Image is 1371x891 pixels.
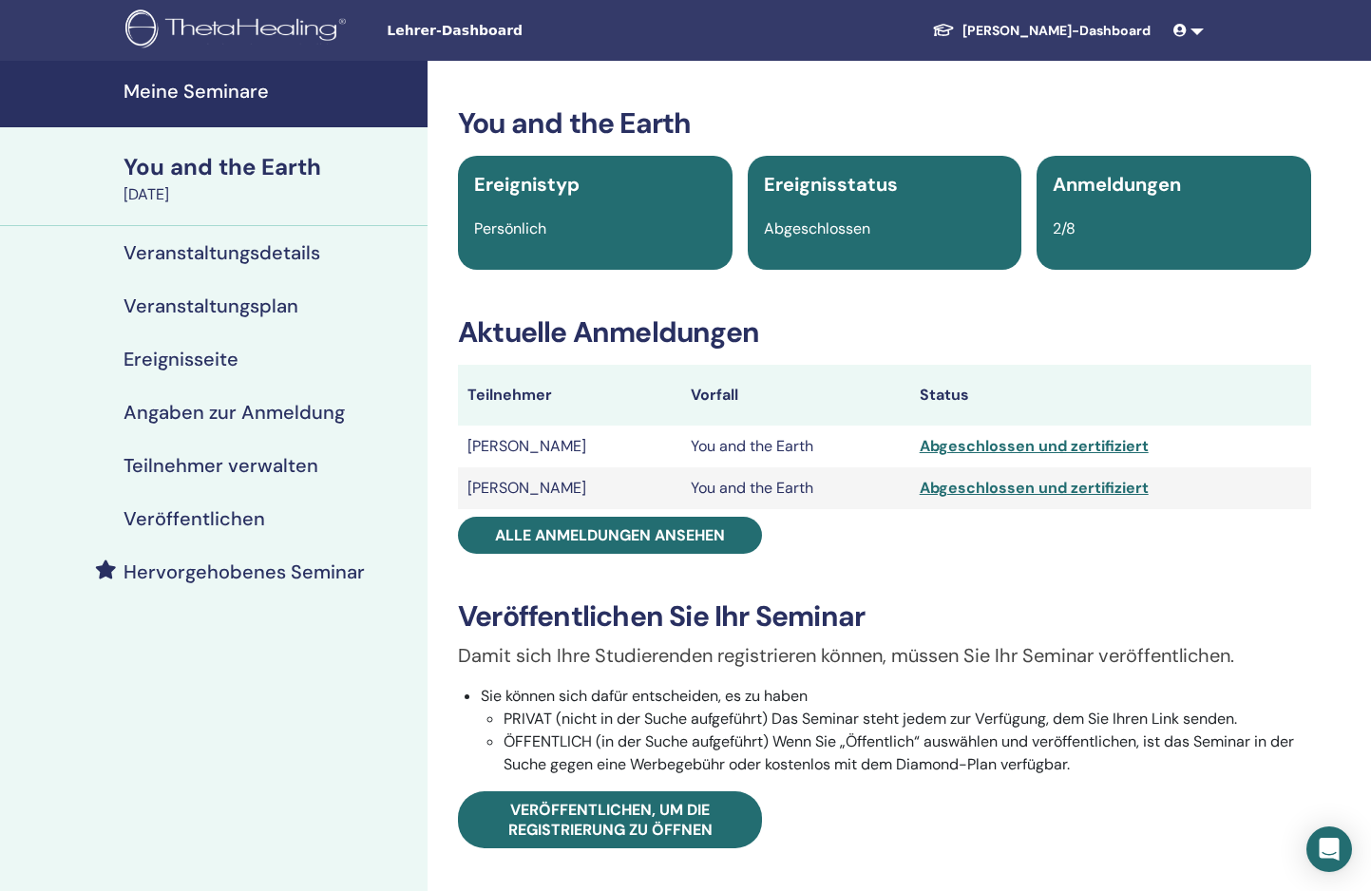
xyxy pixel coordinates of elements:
[474,218,546,238] span: Persönlich
[124,401,345,424] h4: Angaben zur Anmeldung
[124,80,416,103] h4: Meine Seminare
[458,315,1311,350] h3: Aktuelle Anmeldungen
[387,21,672,41] span: Lehrer-Dashboard
[495,525,725,545] span: Alle Anmeldungen ansehen
[917,13,1166,48] a: [PERSON_NAME]-Dashboard
[932,22,955,38] img: graduation-cap-white.svg
[504,708,1311,730] li: PRIVAT (nicht in der Suche aufgeführt) Das Seminar steht jedem zur Verfügung, dem Sie Ihren Link ...
[681,365,910,426] th: Vorfall
[458,467,681,509] td: [PERSON_NAME]
[458,641,1311,670] p: Damit sich Ihre Studierenden registrieren können, müssen Sie Ihr Seminar veröffentlichen.
[124,151,416,183] div: You and the Earth
[764,218,870,238] span: Abgeschlossen
[124,294,298,317] h4: Veranstaltungsplan
[764,172,898,197] span: Ereignisstatus
[474,172,580,197] span: Ereignistyp
[458,106,1311,141] h3: You and the Earth
[1306,826,1352,872] div: Open Intercom Messenger
[112,151,428,206] a: You and the Earth[DATE]
[681,426,910,467] td: You and the Earth
[910,365,1311,426] th: Status
[125,9,352,52] img: logo.png
[920,435,1302,458] div: Abgeschlossen und zertifiziert
[1053,218,1076,238] span: 2/8
[124,560,365,583] h4: Hervorgehobenes Seminar
[458,791,762,848] a: Veröffentlichen, um die Registrierung zu öffnen
[1053,172,1181,197] span: Anmeldungen
[481,685,1311,776] li: Sie können sich dafür entscheiden, es zu haben
[458,426,681,467] td: [PERSON_NAME]
[458,599,1311,634] h3: Veröffentlichen Sie Ihr Seminar
[124,241,320,264] h4: Veranstaltungsdetails
[920,477,1302,500] div: Abgeschlossen und zertifiziert
[124,348,238,370] h4: Ereignisseite
[124,183,416,206] div: [DATE]
[504,730,1311,776] li: ÖFFENTLICH (in der Suche aufgeführt) Wenn Sie „Öffentlich“ auswählen und veröffentlichen, ist das...
[124,507,265,530] h4: Veröffentlichen
[508,800,713,840] span: Veröffentlichen, um die Registrierung zu öffnen
[458,517,762,554] a: Alle Anmeldungen ansehen
[458,365,681,426] th: Teilnehmer
[681,467,910,509] td: You and the Earth
[124,454,318,477] h4: Teilnehmer verwalten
